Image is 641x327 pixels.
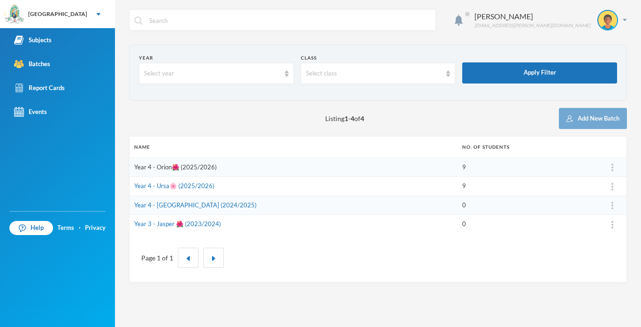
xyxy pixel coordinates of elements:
button: Apply Filter [462,62,617,84]
a: Terms [57,223,74,233]
img: STUDENT [598,11,617,30]
input: Search [148,10,431,31]
img: ... [611,183,613,190]
th: No. of students [458,137,599,158]
img: ... [611,221,613,228]
div: Class [301,54,456,61]
span: Listing - of [325,114,364,123]
img: search [134,16,143,25]
img: ... [611,164,613,171]
a: Year 4 - Orion🌺 (2025/2026) [134,163,217,171]
div: Page 1 of 1 [141,253,173,263]
a: Help [9,221,53,235]
a: Year 4 - Ursa🌸 (2025/2026) [134,182,214,190]
div: [EMAIL_ADDRESS][PERSON_NAME][DOMAIN_NAME] [474,22,590,29]
div: [GEOGRAPHIC_DATA] [28,10,87,18]
b: 4 [351,114,354,122]
img: ... [611,202,613,209]
a: Year 4 - [GEOGRAPHIC_DATA] (2024/2025) [134,201,257,209]
div: Year [139,54,294,61]
td: 0 [458,196,599,215]
div: Batches [14,59,50,69]
b: 4 [360,114,364,122]
div: Subjects [14,35,52,45]
div: [PERSON_NAME] [474,11,590,22]
div: Report Cards [14,83,65,93]
img: logo [5,5,24,24]
div: Select year [144,69,280,78]
th: Name [130,137,458,158]
button: Add New Batch [559,108,627,129]
b: 1 [344,114,348,122]
td: 0 [458,215,599,234]
div: Select class [306,69,442,78]
div: · [79,223,81,233]
td: 9 [458,158,599,177]
a: Privacy [85,223,106,233]
a: Year 3 - Jasper 🌺 (2023/2024) [134,220,221,228]
div: Events [14,107,47,117]
td: 9 [458,177,599,196]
